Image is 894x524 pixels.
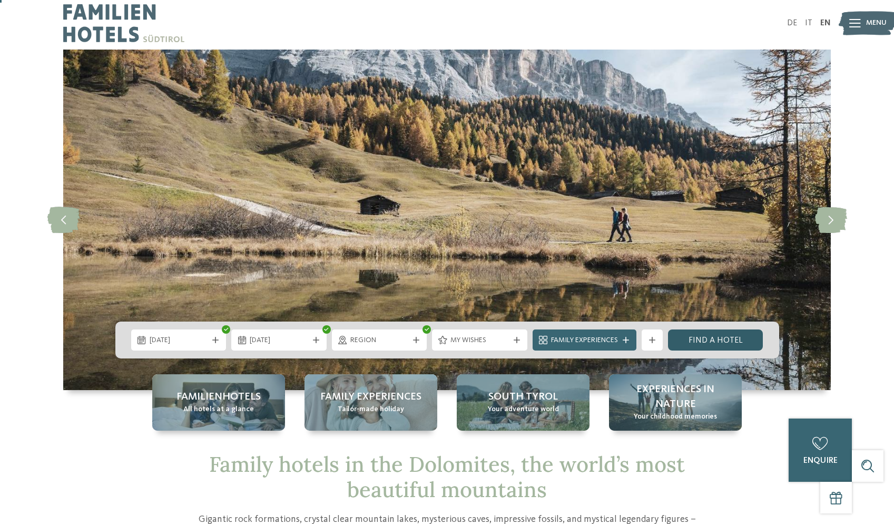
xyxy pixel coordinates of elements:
[457,374,590,431] a: Family hotels in the Dolomites: Holidays in the realm of the Pale Mountains South Tyrol Your adve...
[150,335,208,346] span: [DATE]
[551,335,618,346] span: Family Experiences
[488,390,558,404] span: South Tyrol
[803,457,838,465] span: enquire
[183,404,254,415] span: All hotels at a glance
[609,374,742,431] a: Family hotels in the Dolomites: Holidays in the realm of the Pale Mountains Experiences in nature...
[866,18,887,28] span: Menu
[620,382,731,412] span: Experiences in nature
[209,451,685,503] span: Family hotels in the Dolomites, the world’s most beautiful mountains
[488,404,559,415] span: Your adventure world
[634,412,717,422] span: Your childhood memories
[304,374,437,431] a: Family hotels in the Dolomites: Holidays in the realm of the Pale Mountains Family Experiences Ta...
[805,19,812,27] a: IT
[176,390,261,404] span: Familienhotels
[250,335,308,346] span: [DATE]
[450,335,509,346] span: My wishes
[320,390,421,404] span: Family Experiences
[350,335,409,346] span: Region
[152,374,285,431] a: Family hotels in the Dolomites: Holidays in the realm of the Pale Mountains Familienhotels All ho...
[820,19,831,27] a: EN
[787,19,797,27] a: DE
[63,50,831,390] img: Family hotels in the Dolomites: Holidays in the realm of the Pale Mountains
[338,404,404,415] span: Tailor-made holiday
[668,329,763,351] a: Find a hotel
[789,419,852,482] a: enquire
